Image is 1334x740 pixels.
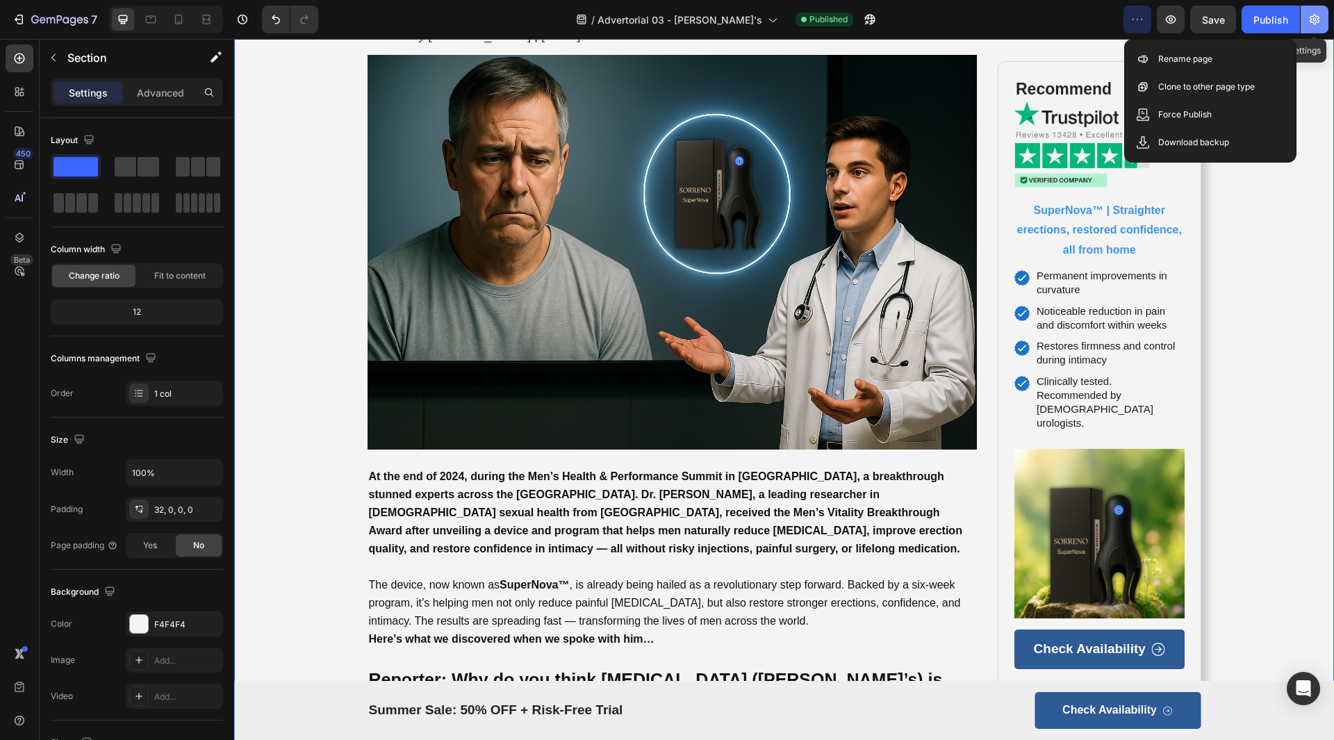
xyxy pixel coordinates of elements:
span: Published [809,13,848,26]
div: Order [51,387,74,400]
p: Download backup [1158,135,1229,149]
span: Permanent improvements in curvature [802,230,950,258]
div: Background [51,583,118,602]
div: Beta [10,254,33,265]
strong: Here’s what we discovered when we spoke with him… [135,594,420,606]
div: Open Intercom Messenger [1287,672,1320,705]
img: gempages_576019457197999043-48135e25-b521-4671-b9a9-d1e40bbfc928.png [780,410,950,580]
div: Layout [51,131,97,150]
iframe: Design area [234,39,1334,740]
img: gempages_576019457197999043-17b4a863-e167-40a1-876b-bfa896d3d550.png [133,16,743,411]
div: Video [51,690,73,702]
button: 7 [6,6,104,33]
span: Clinically tested. Recommended by [DEMOGRAPHIC_DATA] urologists. [802,336,950,392]
span: Save [1202,14,1225,26]
div: Page padding [51,539,118,552]
button: Save [1190,6,1236,33]
div: Size [51,431,88,450]
p: Reporter: Why do you think [MEDICAL_DATA] ([PERSON_NAME]’s) is such a difficult issue for men — b... [135,630,742,675]
div: Publish [1253,13,1288,27]
div: Columns management [51,350,159,368]
p: Check Availability [800,602,912,619]
p: Check Availability [828,664,923,679]
span: Advertorial 03 - [PERSON_NAME]'s [598,13,762,27]
span: The device, now known as , is already being hailed as a revolutionary step forward. Backed by a s... [135,540,727,588]
p: 7 [91,11,97,28]
div: Column width [51,240,124,259]
div: Image [51,654,75,666]
span: Change ratio [69,270,120,282]
button: Publish [1242,6,1300,33]
strong: Recommend [782,41,878,59]
div: Padding [51,503,83,516]
strong: At the end of 2024, during the Men’s Health & Performance Summit in [GEOGRAPHIC_DATA], a breakthr... [135,431,728,516]
p: Settings [69,85,108,100]
div: 450 [13,148,33,159]
input: Auto [126,460,222,485]
img: gempages_576019457197999043-133be2a8-8b89-4a0f-b1bd-4f57bc5c2596.webp [780,63,884,88]
div: Add... [154,655,220,667]
span: Noticeable reduction in pain and discomfort within weeks [802,265,950,294]
div: Add... [154,691,220,703]
strong: SuperNova™ | Straighter erections, restored confidence, all from home [783,165,948,217]
div: Undo/Redo [262,6,318,33]
div: 1 col [154,388,220,400]
strong: SuperNova™ [265,540,335,552]
div: F4F4F4 [154,618,220,631]
span: No [193,539,204,552]
div: 32, 0, 0, 0 [154,504,220,516]
p: Clone to other page type [1158,80,1255,94]
a: Check Availability [780,591,950,630]
a: Check Availability [801,653,967,690]
p: Advanced [137,85,184,100]
p: Force Publish [1158,108,1212,122]
div: Width [51,466,74,479]
p: Rename page [1158,52,1212,66]
img: gempages_576019457197999043-23dcb9a0-1f19-460e-90a6-980ec3e6cb8d.png [780,88,950,149]
span: / [591,13,595,27]
div: 12 [53,302,220,322]
div: Color [51,618,72,630]
span: Fit to content [154,270,206,282]
span: Restores firmness and control during intimacy [802,300,950,329]
span: Yes [143,539,157,552]
p: Section [67,49,181,66]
